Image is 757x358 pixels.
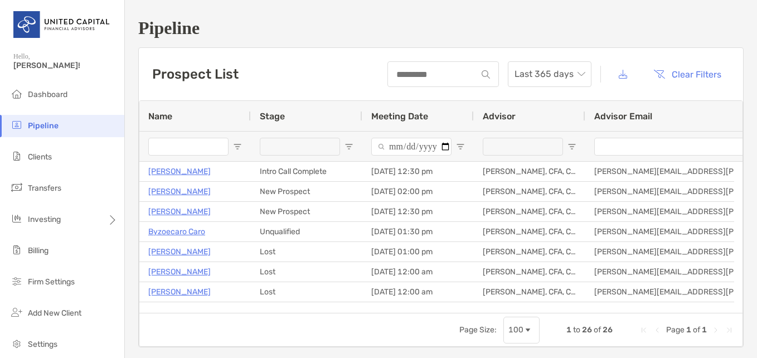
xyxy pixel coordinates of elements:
span: Page [666,325,685,335]
a: [PERSON_NAME] [148,265,211,279]
span: Name [148,111,172,122]
button: Clear Filters [645,62,730,86]
span: to [573,325,580,335]
span: Clients [28,152,52,162]
span: Settings [28,340,57,349]
h1: Pipeline [138,18,744,38]
input: Name Filter Input [148,138,229,156]
button: Open Filter Menu [344,142,353,151]
div: Page Size: [459,325,497,335]
span: Advisor [483,111,516,122]
div: [PERSON_NAME], CFA, CFP® [474,202,585,221]
img: dashboard icon [10,87,23,100]
div: [DATE] 01:30 pm [362,222,474,241]
div: [DATE] 01:00 pm [362,242,474,262]
div: [PERSON_NAME], CFA, CFP® [474,262,585,282]
h3: Prospect List [152,66,239,82]
img: input icon [482,70,490,79]
div: Lost [251,242,362,262]
span: of [594,325,601,335]
div: Previous Page [653,326,662,335]
span: Add New Client [28,308,81,318]
div: New Prospect [251,202,362,221]
button: Open Filter Menu [456,142,465,151]
div: New Prospect [251,182,362,201]
img: pipeline icon [10,118,23,132]
span: of [693,325,700,335]
a: [PERSON_NAME] [148,185,211,199]
div: [DATE] 12:30 pm [362,202,474,221]
img: clients icon [10,149,23,163]
div: [PERSON_NAME], CFA, CFP® [474,282,585,302]
div: Unqualified [251,302,362,322]
img: transfers icon [10,181,23,194]
div: Lost [251,262,362,282]
div: First Page [639,326,648,335]
button: Open Filter Menu [233,142,242,151]
img: billing icon [10,243,23,257]
img: add_new_client icon [10,306,23,319]
div: [PERSON_NAME], CFA, CFP® [474,162,585,181]
div: [DATE] 02:00 pm [362,182,474,201]
div: [PERSON_NAME], CFA, CFP® [474,302,585,322]
span: Meeting Date [371,111,428,122]
span: Investing [28,215,61,224]
span: Stage [260,111,285,122]
span: Dashboard [28,90,67,99]
span: Billing [28,246,48,255]
input: Meeting Date Filter Input [371,138,452,156]
div: Lost [251,282,362,302]
span: 1 [686,325,691,335]
span: Advisor Email [594,111,652,122]
div: 100 [508,325,523,335]
span: [PERSON_NAME]! [13,61,118,70]
img: settings icon [10,337,23,350]
div: [DATE] 12:30 pm [362,162,474,181]
a: [PERSON_NAME] [148,205,211,219]
div: Last Page [725,326,734,335]
span: Pipeline [28,121,59,130]
button: Open Filter Menu [567,142,576,151]
img: firm-settings icon [10,274,23,288]
span: 26 [603,325,613,335]
span: Transfers [28,183,61,193]
a: [PERSON_NAME] [148,165,211,178]
div: [DATE] 12:00 am [362,282,474,302]
div: [DATE] 12:30 am [362,302,474,322]
div: [PERSON_NAME], CFA, CFP® [474,242,585,262]
div: [DATE] 12:00 am [362,262,474,282]
div: Next Page [711,326,720,335]
div: [PERSON_NAME], CFA, CFP® [474,222,585,241]
span: 26 [582,325,592,335]
a: [PERSON_NAME] [148,245,211,259]
a: Byzoecaro Caro [148,225,205,239]
span: Firm Settings [28,277,75,287]
span: 1 [566,325,571,335]
div: [PERSON_NAME], CFA, CFP® [474,182,585,201]
img: investing icon [10,212,23,225]
a: [PERSON_NAME] [148,285,211,299]
span: 1 [702,325,707,335]
div: Intro Call Complete [251,162,362,181]
div: Page Size [503,317,540,344]
span: Last 365 days [515,62,585,86]
div: Unqualified [251,222,362,241]
img: United Capital Logo [13,4,111,45]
